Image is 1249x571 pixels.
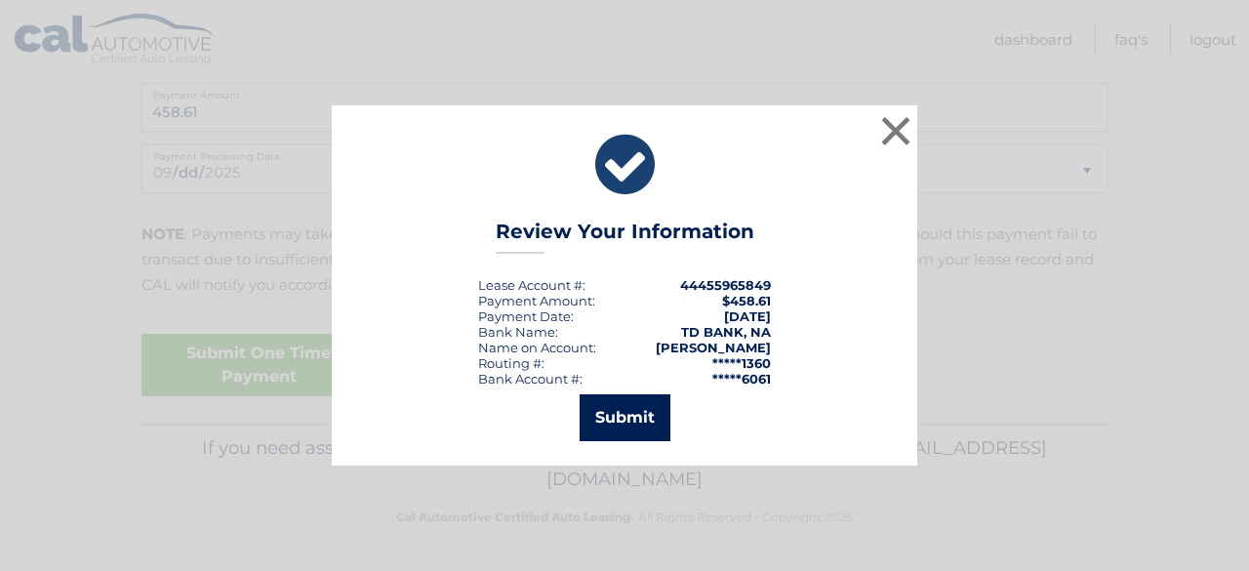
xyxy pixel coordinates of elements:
[656,340,771,355] strong: [PERSON_NAME]
[478,371,583,387] div: Bank Account #:
[478,293,595,308] div: Payment Amount:
[478,277,585,293] div: Lease Account #:
[478,308,571,324] span: Payment Date
[478,340,596,355] div: Name on Account:
[724,308,771,324] span: [DATE]
[681,324,771,340] strong: TD BANK, NA
[680,277,771,293] strong: 44455965849
[722,293,771,308] span: $458.61
[580,394,670,441] button: Submit
[478,324,558,340] div: Bank Name:
[478,355,544,371] div: Routing #:
[876,111,915,150] button: ×
[496,220,754,254] h3: Review Your Information
[478,308,574,324] div: :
